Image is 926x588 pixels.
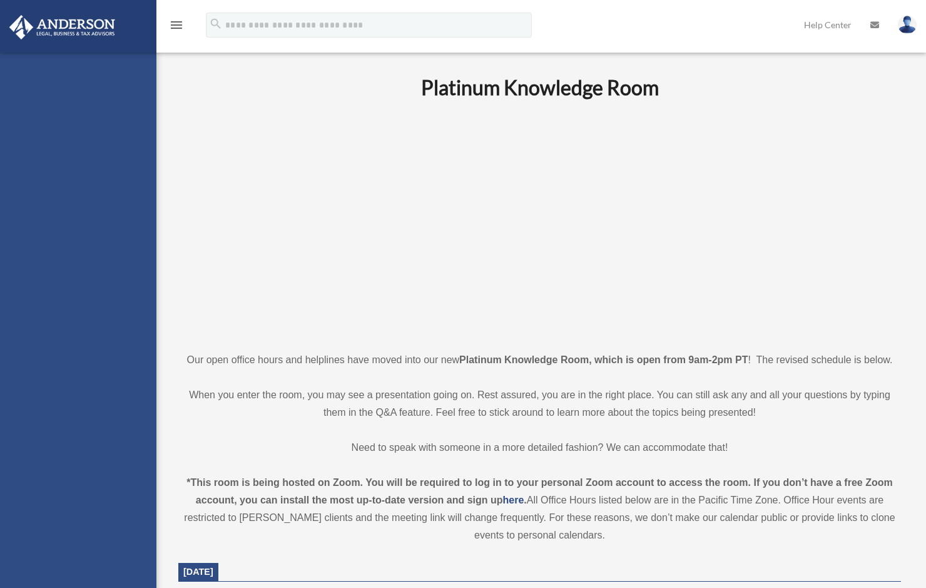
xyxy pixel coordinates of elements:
[178,439,901,456] p: Need to speak with someone in a more detailed fashion? We can accommodate that!
[503,495,524,505] a: here
[209,17,223,31] i: search
[459,354,748,365] strong: Platinum Knowledge Room, which is open from 9am-2pm PT
[178,386,901,421] p: When you enter the room, you may see a presentation going on. Rest assured, you are in the right ...
[178,351,901,369] p: Our open office hours and helplines have moved into our new ! The revised schedule is below.
[898,16,917,34] img: User Pic
[183,567,213,577] span: [DATE]
[169,22,184,33] a: menu
[6,15,119,39] img: Anderson Advisors Platinum Portal
[169,18,184,33] i: menu
[352,116,728,328] iframe: 231110_Toby_KnowledgeRoom
[186,477,892,505] strong: *This room is being hosted on Zoom. You will be required to log in to your personal Zoom account ...
[421,75,659,100] b: Platinum Knowledge Room
[524,495,526,505] strong: .
[178,474,901,544] div: All Office Hours listed below are in the Pacific Time Zone. Office Hour events are restricted to ...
